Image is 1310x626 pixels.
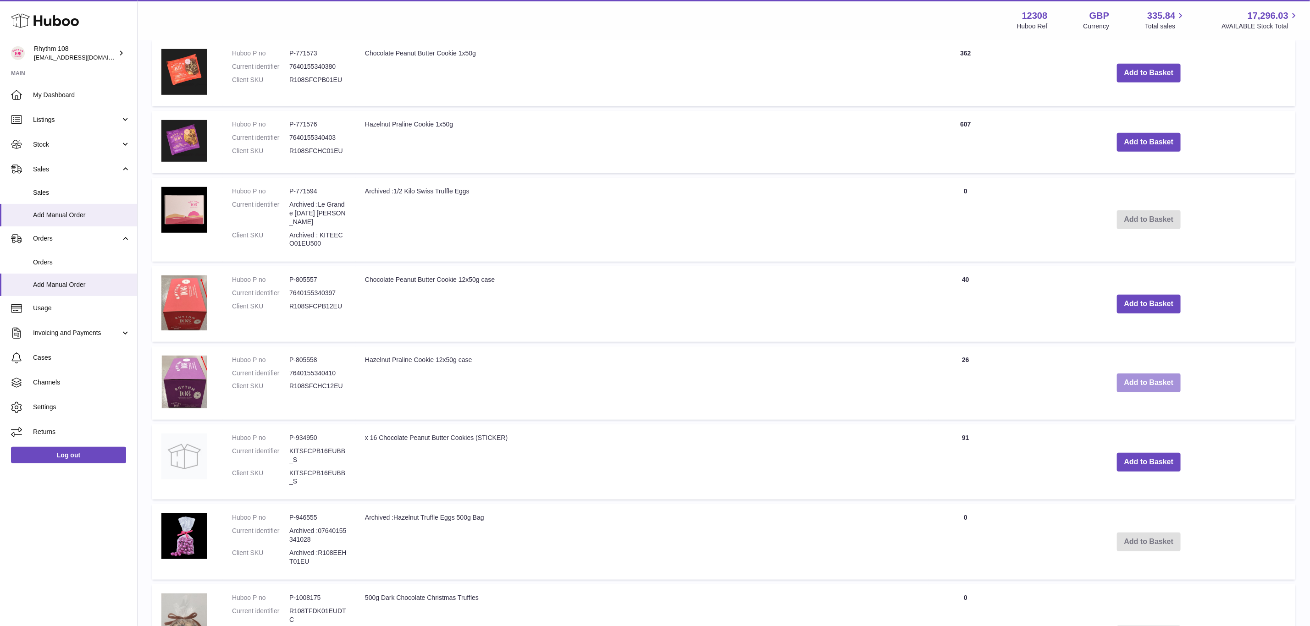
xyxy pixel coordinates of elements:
[33,234,121,243] span: Orders
[929,266,1002,341] td: 40
[356,346,929,420] td: Hazelnut Praline Cookie 12x50g case
[232,369,289,378] dt: Current identifier
[161,49,207,95] img: Chocolate Peanut Butter Cookie 1x50g
[289,527,347,544] dd: Archived :07640155341028
[929,40,1002,106] td: 362
[929,346,1002,420] td: 26
[232,593,289,602] dt: Huboo P no
[1117,295,1181,313] button: Add to Basket
[356,178,929,262] td: Archived :1/2 Kilo Swiss Truffle Eggs
[1022,10,1048,22] strong: 12308
[232,200,289,226] dt: Current identifier
[289,356,347,364] dd: P-805558
[232,231,289,248] dt: Client SKU
[289,289,347,297] dd: 7640155340397
[232,382,289,390] dt: Client SKU
[232,76,289,84] dt: Client SKU
[232,133,289,142] dt: Current identifier
[232,289,289,297] dt: Current identifier
[929,111,1002,173] td: 607
[929,504,1002,579] td: 0
[289,275,347,284] dd: P-805557
[33,91,130,99] span: My Dashboard
[232,147,289,155] dt: Client SKU
[33,188,130,197] span: Sales
[33,258,130,267] span: Orders
[33,329,121,337] span: Invoicing and Payments
[1117,453,1181,472] button: Add to Basket
[11,46,25,60] img: orders@rhythm108.com
[1117,64,1181,82] button: Add to Basket
[289,49,347,58] dd: P-771573
[34,44,116,62] div: Rhythm 108
[289,231,347,248] dd: Archived : KITEECO01EU500
[33,353,130,362] span: Cases
[1222,22,1299,31] span: AVAILABLE Stock Total
[289,147,347,155] dd: R108SFCHC01EU
[34,54,135,61] span: [EMAIL_ADDRESS][DOMAIN_NAME]
[289,76,347,84] dd: R108SFCPB01EU
[161,120,207,162] img: Hazelnut Praline Cookie 1x50g
[1117,133,1181,152] button: Add to Basket
[33,115,121,124] span: Listings
[289,200,347,226] dd: Archived :Le Grande [DATE] [PERSON_NAME]
[289,382,347,390] dd: R108SFCHC12EU
[33,280,130,289] span: Add Manual Order
[929,424,1002,500] td: 91
[1017,22,1048,31] div: Huboo Ref
[232,62,289,71] dt: Current identifier
[289,62,347,71] dd: 7640155340380
[289,369,347,378] dd: 7640155340410
[33,378,130,387] span: Channels
[232,302,289,311] dt: Client SKU
[356,266,929,341] td: Chocolate Peanut Butter Cookie 12x50g case
[1248,10,1288,22] span: 17,296.03
[161,275,207,330] img: Chocolate Peanut Butter Cookie 12x50g case
[356,111,929,173] td: Hazelnut Praline Cookie 1x50g
[161,434,207,479] img: x 16 Chocolate Peanut Butter Cookies (STICKER)
[232,49,289,58] dt: Huboo P no
[356,504,929,579] td: Archived :Hazelnut Truffle Eggs 500g Bag
[1145,22,1186,31] span: Total sales
[33,140,121,149] span: Stock
[1145,10,1186,31] a: 335.84 Total sales
[1089,10,1109,22] strong: GBP
[289,607,347,624] dd: R108TFDK01EUDTC
[289,593,347,602] dd: P-1008175
[1083,22,1110,31] div: Currency
[11,447,126,463] a: Log out
[356,424,929,500] td: x 16 Chocolate Peanut Butter Cookies (STICKER)
[232,447,289,464] dt: Current identifier
[289,549,347,566] dd: Archived :R108EEHT01EU
[161,356,207,408] img: Hazelnut Praline Cookie 12x50g case
[232,187,289,196] dt: Huboo P no
[232,527,289,544] dt: Current identifier
[356,40,929,106] td: Chocolate Peanut Butter Cookie 1x50g
[1117,373,1181,392] button: Add to Basket
[33,428,130,436] span: Returns
[232,469,289,486] dt: Client SKU
[33,304,130,313] span: Usage
[289,302,347,311] dd: R108SFCPB12EU
[232,607,289,624] dt: Current identifier
[929,178,1002,262] td: 0
[232,434,289,442] dt: Huboo P no
[33,165,121,174] span: Sales
[232,275,289,284] dt: Huboo P no
[289,469,347,486] dd: KITSFCPB16EUBB_S
[232,120,289,129] dt: Huboo P no
[289,447,347,464] dd: KITSFCPB16EUBB_S
[33,403,130,412] span: Settings
[289,120,347,129] dd: P-771576
[232,356,289,364] dt: Huboo P no
[1222,10,1299,31] a: 17,296.03 AVAILABLE Stock Total
[161,513,207,559] img: Archived :Hazelnut Truffle Eggs 500g Bag
[232,513,289,522] dt: Huboo P no
[232,549,289,566] dt: Client SKU
[289,513,347,522] dd: P-946555
[33,211,130,220] span: Add Manual Order
[289,133,347,142] dd: 7640155340403
[161,187,207,233] img: Archived :1/2 Kilo Swiss Truffle Eggs
[289,434,347,442] dd: P-934950
[289,187,347,196] dd: P-771594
